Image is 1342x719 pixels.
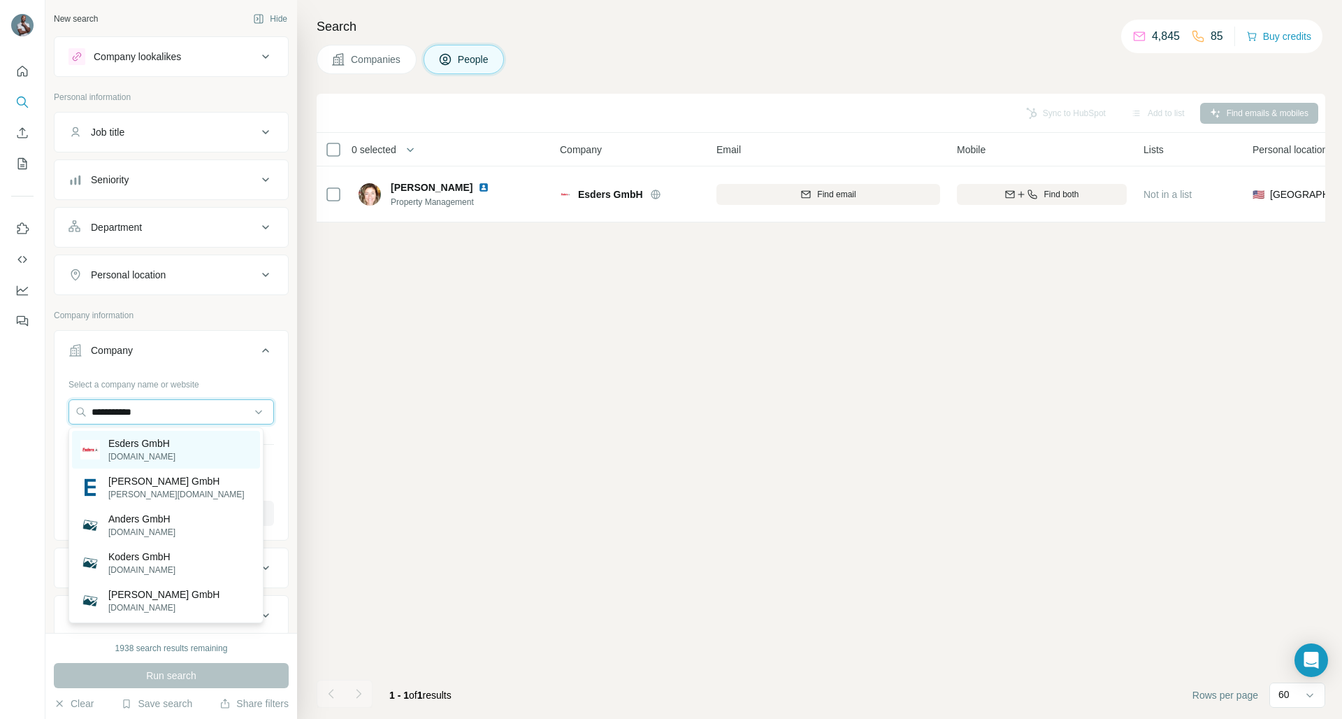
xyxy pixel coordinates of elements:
[54,697,94,711] button: Clear
[957,184,1127,205] button: Find both
[108,450,175,463] p: [DOMAIN_NAME]
[54,309,289,322] p: Company information
[578,187,643,201] span: Esders GmbH
[560,143,602,157] span: Company
[55,551,288,585] button: Industry
[11,216,34,241] button: Use Surfe on LinkedIn
[1246,27,1311,46] button: Buy credits
[1044,188,1078,201] span: Find both
[317,17,1325,36] h4: Search
[351,52,402,66] span: Companies
[54,91,289,104] p: Personal information
[91,125,124,139] div: Job title
[11,59,34,84] button: Quick start
[1211,28,1223,45] p: 85
[1294,643,1328,677] div: Open Intercom Messenger
[55,115,288,149] button: Job title
[389,690,409,701] span: 1 - 1
[957,143,986,157] span: Mobile
[108,512,175,526] p: Anders GmbH
[121,697,192,711] button: Save search
[54,13,98,25] div: New search
[80,515,100,535] img: Anders GmbH
[11,278,34,303] button: Dashboard
[80,553,100,573] img: Koders GmbH
[1152,28,1180,45] p: 4,845
[108,474,245,488] p: [PERSON_NAME] GmbH
[11,90,34,115] button: Search
[91,343,133,357] div: Company
[1192,688,1258,702] span: Rows per page
[91,268,166,282] div: Personal location
[80,440,100,460] img: Esders GmbH
[478,182,489,193] img: LinkedIn logo
[55,163,288,197] button: Seniority
[1143,189,1192,200] span: Not in a list
[359,183,381,206] img: Avatar
[817,188,856,201] span: Find email
[11,151,34,176] button: My lists
[417,690,423,701] span: 1
[80,591,100,611] img: Esser GmbH
[389,690,452,701] span: results
[55,211,288,244] button: Department
[55,334,288,373] button: Company
[80,478,100,497] img: Ehlers GmbH
[716,184,940,205] button: Find email
[458,52,490,66] span: People
[1143,143,1164,157] span: Lists
[108,564,175,576] p: [DOMAIN_NAME]
[243,8,297,29] button: Hide
[391,196,506,208] span: Property Management
[108,588,219,601] p: [PERSON_NAME] GmbH
[94,50,181,64] div: Company lookalikes
[11,308,34,334] button: Feedback
[55,40,288,73] button: Company lookalikes
[108,436,175,450] p: Esders GmbH
[1253,143,1327,157] span: Personal location
[55,258,288,292] button: Personal location
[115,642,228,655] div: 1938 search results remaining
[11,14,34,36] img: Avatar
[1278,688,1290,702] p: 60
[108,550,175,564] p: Koders GmbH
[219,697,289,711] button: Share filters
[409,690,417,701] span: of
[11,247,34,272] button: Use Surfe API
[1253,187,1264,201] span: 🇺🇸
[108,601,219,614] p: [DOMAIN_NAME]
[11,120,34,145] button: Enrich CSV
[55,599,288,632] button: HQ location
[716,143,741,157] span: Email
[391,182,472,193] span: [PERSON_NAME]
[352,143,396,157] span: 0 selected
[108,526,175,539] p: [DOMAIN_NAME]
[560,189,571,200] img: Logo of Esders GmbH
[91,220,142,234] div: Department
[108,488,245,501] p: [PERSON_NAME][DOMAIN_NAME]
[91,173,129,187] div: Seniority
[68,373,274,391] div: Select a company name or website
